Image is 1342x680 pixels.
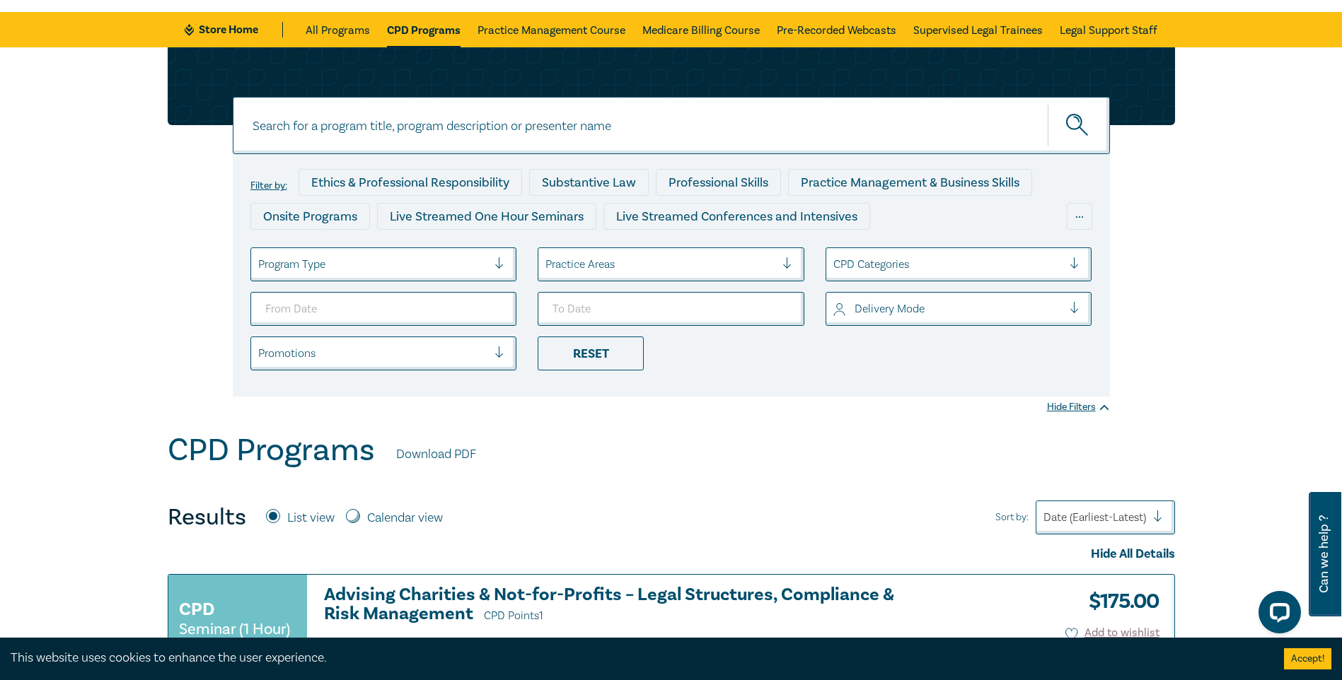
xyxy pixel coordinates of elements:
a: Practice Management Course [478,12,625,47]
div: Hide Filters [1047,400,1110,414]
label: Calendar view [367,509,443,527]
label: Filter by: [250,180,287,192]
h3: Advising Charities & Not-for-Profits – Legal Structures, Compliance & Risk Management [324,585,906,626]
input: select [833,301,836,317]
div: National Programs [814,237,944,264]
div: Reset [538,336,644,370]
div: Substantive Law [529,169,649,196]
button: Add to wishlist [1065,625,1159,641]
h1: CPD Programs [168,432,375,469]
span: Sort by: [995,510,1029,525]
a: CPD Programs [387,12,461,47]
div: This website uses cookies to enhance the user experience. [11,649,1263,667]
label: List view [287,509,335,527]
h3: CPD [179,597,214,622]
a: Download PDF [396,445,476,464]
input: From Date [250,292,517,326]
div: Hide All Details [168,545,1175,563]
h4: Results [168,503,246,532]
div: Pre-Recorded Webcasts [482,237,644,264]
div: 10 CPD Point Packages [652,237,806,264]
span: Can we help ? [1317,500,1331,608]
div: Live Streamed Practical Workshops [250,237,475,264]
input: select [258,257,261,272]
div: Live Streamed Conferences and Intensives [603,203,870,230]
input: Search for a program title, program description or presenter name [233,97,1110,154]
small: Seminar (1 Hour) [179,622,290,636]
input: select [545,257,548,272]
div: ... [1067,203,1092,230]
iframe: LiveChat chat widget [1247,585,1307,645]
input: Sort by [1043,510,1046,525]
input: select [258,346,261,361]
a: Pre-Recorded Webcasts [777,12,896,47]
h3: $ 175.00 [1078,585,1159,618]
button: Accept cookies [1284,648,1331,669]
div: Onsite Programs [250,203,370,230]
a: Store Home [185,22,283,37]
div: Ethics & Professional Responsibility [299,169,522,196]
input: To Date [538,292,804,326]
a: Medicare Billing Course [642,12,760,47]
div: Practice Management & Business Skills [788,169,1032,196]
a: Legal Support Staff [1060,12,1157,47]
span: CPD Points 1 [484,609,543,623]
a: All Programs [306,12,370,47]
input: select [833,257,836,272]
a: Advising Charities & Not-for-Profits – Legal Structures, Compliance & Risk Management CPD Points1 [324,585,906,626]
div: Live Streamed One Hour Seminars [377,203,596,230]
div: Professional Skills [656,169,781,196]
a: Supervised Legal Trainees [913,12,1043,47]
